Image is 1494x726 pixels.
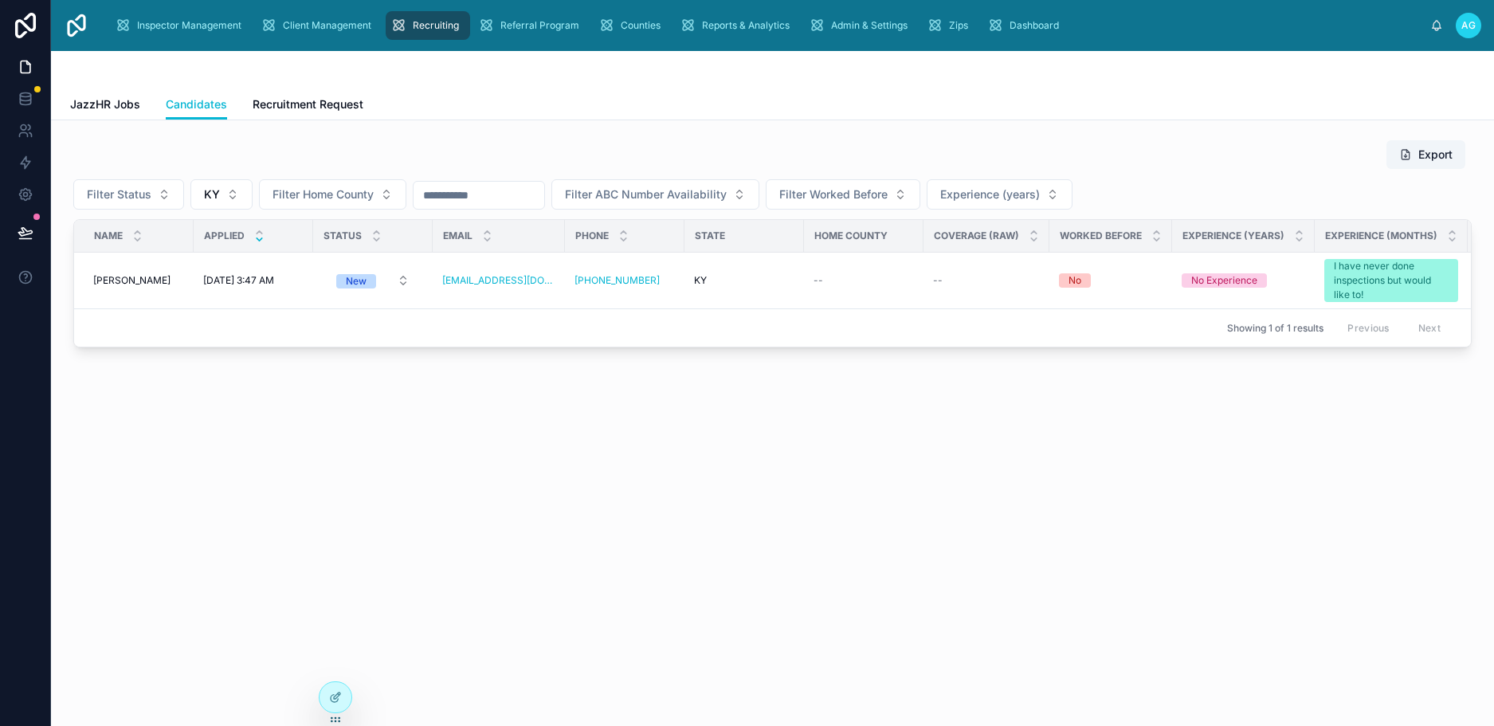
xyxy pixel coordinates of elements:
[283,19,371,32] span: Client Management
[933,274,943,287] span: --
[1227,322,1323,335] span: Showing 1 of 1 results
[779,186,888,202] span: Filter Worked Before
[1386,140,1465,169] button: Export
[1060,230,1142,242] span: Worked Before
[933,274,1040,287] a: --
[1334,259,1449,302] div: I have never done inspections but would like to!
[694,274,707,287] span: KY
[473,11,590,40] a: Referral Program
[814,230,888,242] span: Home County
[256,11,382,40] a: Client Management
[1010,19,1059,32] span: Dashboard
[413,19,459,32] span: Recruiting
[166,90,227,120] a: Candidates
[694,274,794,287] a: KY
[166,96,227,112] span: Candidates
[814,274,914,287] a: --
[831,19,908,32] span: Admin & Settings
[766,179,920,210] button: Select Button
[702,19,790,32] span: Reports & Analytics
[500,19,579,32] span: Referral Program
[1182,273,1305,288] a: No Experience
[386,11,470,40] a: Recruiting
[804,11,919,40] a: Admin & Settings
[442,274,555,287] a: [EMAIL_ADDRESS][DOMAIN_NAME]
[137,19,241,32] span: Inspector Management
[93,274,171,287] span: [PERSON_NAME]
[551,179,759,210] button: Select Button
[675,11,801,40] a: Reports & Analytics
[204,230,245,242] span: Applied
[443,230,473,242] span: Email
[73,179,184,210] button: Select Button
[1325,230,1437,242] span: Experience (months)
[1059,273,1163,288] a: No
[203,274,304,287] a: [DATE] 3:47 AM
[982,11,1070,40] a: Dashboard
[93,274,184,287] a: [PERSON_NAME]
[259,179,406,210] button: Select Button
[695,230,725,242] span: State
[621,19,661,32] span: Counties
[190,179,253,210] button: Select Button
[324,266,422,295] button: Select Button
[64,13,89,38] img: App logo
[1324,259,1458,302] a: I have never done inspections but would like to!
[253,96,363,112] span: Recruitment Request
[565,186,727,202] span: Filter ABC Number Availability
[204,186,220,202] span: KY
[273,186,374,202] span: Filter Home County
[70,90,140,122] a: JazzHR Jobs
[1182,230,1284,242] span: Experience (years)
[94,230,123,242] span: Name
[574,274,675,287] a: [PHONE_NUMBER]
[323,265,423,296] a: Select Button
[1191,273,1257,288] div: No Experience
[927,179,1072,210] button: Select Button
[203,274,274,287] span: [DATE] 3:47 AM
[949,19,968,32] span: Zips
[934,230,1019,242] span: Coverage (Raw)
[346,274,367,288] div: New
[940,186,1040,202] span: Experience (years)
[922,11,979,40] a: Zips
[70,96,140,112] span: JazzHR Jobs
[1069,273,1081,288] div: No
[324,230,362,242] span: Status
[253,90,363,122] a: Recruitment Request
[814,274,823,287] span: --
[102,8,1430,43] div: scrollable content
[87,186,151,202] span: Filter Status
[594,11,672,40] a: Counties
[1461,19,1476,32] span: AG
[575,230,609,242] span: Phone
[574,274,660,287] a: [PHONE_NUMBER]
[110,11,253,40] a: Inspector Management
